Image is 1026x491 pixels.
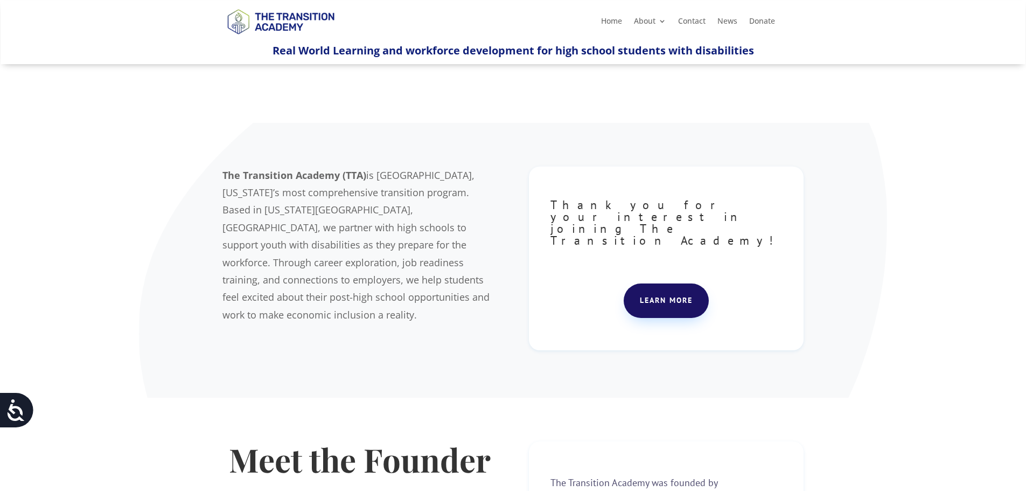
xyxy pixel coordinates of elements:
a: Home [601,17,622,29]
strong: Meet the Founder [229,438,491,481]
span: Real World Learning and workforce development for high school students with disabilities [273,43,754,58]
span: Thank you for your interest in joining The Transition Academy! [550,197,781,248]
img: TTA Brand_TTA Primary Logo_Horizontal_Light BG [222,2,339,40]
a: Contact [678,17,706,29]
a: About [634,17,666,29]
a: News [717,17,737,29]
span: is [GEOGRAPHIC_DATA], [US_STATE]’s most comprehensive transition program. Based in [US_STATE][GEO... [222,169,490,321]
b: The Transition Academy (TTA) [222,169,366,182]
a: Logo-Noticias [222,32,339,43]
a: Learn more [624,283,709,318]
a: Donate [749,17,775,29]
